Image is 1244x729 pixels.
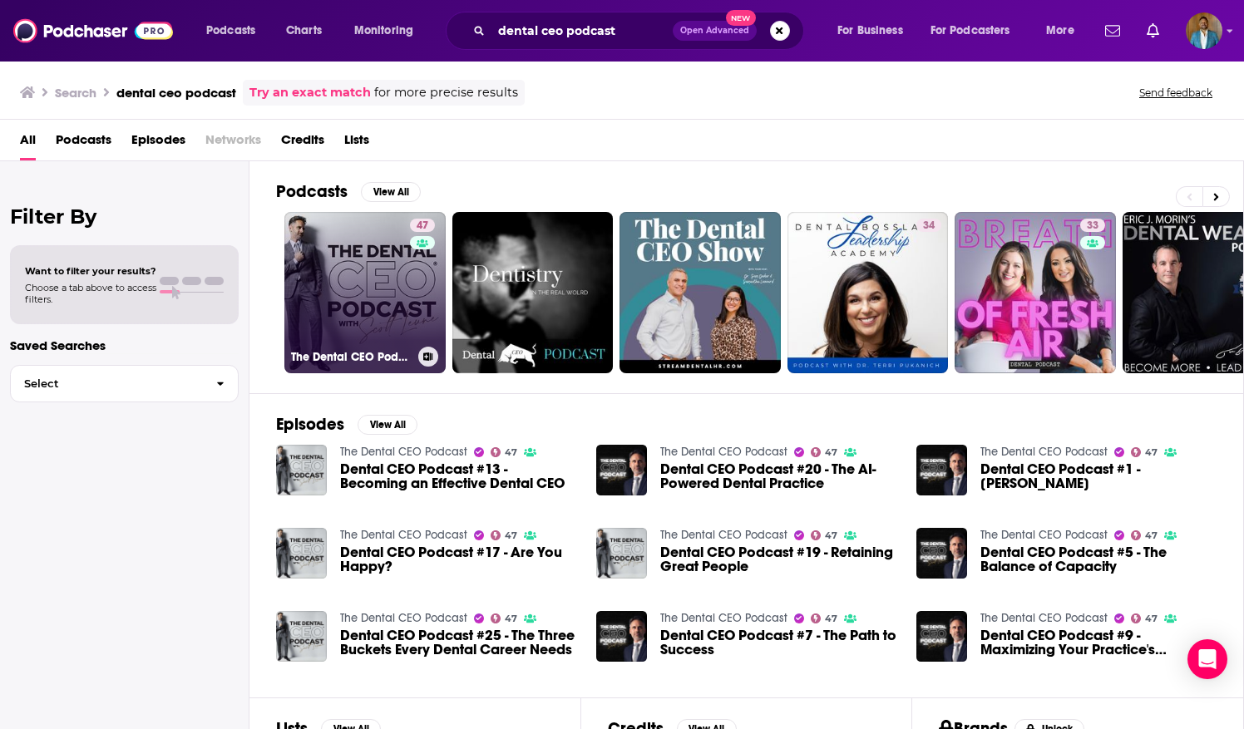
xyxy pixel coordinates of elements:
a: 47 [410,219,435,232]
span: Dental CEO Podcast #5 - The Balance of Capacity [980,545,1217,574]
a: PodcastsView All [276,181,421,202]
a: The Dental CEO Podcast [980,611,1108,625]
a: Dental CEO Podcast #19 - Retaining Great People [660,545,896,574]
a: Lists [344,126,369,160]
a: 47 [811,447,838,457]
span: 47 [1145,615,1158,623]
h2: Podcasts [276,181,348,202]
h2: Filter By [10,204,239,229]
button: View All [361,182,421,202]
button: Open AdvancedNew [673,21,757,41]
span: Choose a tab above to access filters. [25,282,156,305]
button: View All [358,415,417,435]
a: Podcasts [56,126,111,160]
span: 33 [1087,218,1098,234]
a: Credits [281,126,324,160]
a: Dental CEO Podcast #25 - The Three Buckets Every Dental Career Needs [340,628,576,657]
a: Episodes [131,126,185,160]
a: 47 [1131,613,1158,623]
span: 47 [505,532,517,539]
a: Show notifications dropdown [1098,17,1127,45]
span: for more precise results [374,83,518,102]
span: 47 [1145,532,1158,539]
div: Open Intercom Messenger [1187,639,1227,679]
button: Send feedback [1134,86,1217,100]
span: Select [11,378,203,389]
a: The Dental CEO Podcast [660,528,787,542]
span: 47 [1145,449,1158,456]
a: The Dental CEO Podcast [340,611,467,625]
button: open menu [920,17,1034,44]
h3: The Dental CEO Podcast [291,350,412,364]
span: Charts [286,19,322,42]
a: 47 [1131,530,1158,540]
img: Dental CEO Podcast #25 - The Three Buckets Every Dental Career Needs [276,611,327,662]
span: More [1046,19,1074,42]
span: Dental CEO Podcast #17 - Are You Happy? [340,545,576,574]
img: Dental CEO Podcast #13 - Becoming an Effective Dental CEO [276,445,327,495]
a: 33 [1080,219,1105,232]
p: Saved Searches [10,337,239,353]
a: Show notifications dropdown [1140,17,1166,45]
a: 47 [491,530,518,540]
a: The Dental CEO Podcast [660,611,787,625]
a: Dental CEO Podcast #1 - Daymond John [980,462,1217,490]
span: Monitoring [354,19,413,42]
a: Dental CEO Podcast #17 - Are You Happy? [276,528,327,579]
img: Dental CEO Podcast #7 - The Path to Success [596,611,647,662]
a: 33 [955,212,1116,373]
span: 47 [417,218,428,234]
img: Dental CEO Podcast #20 - The AI-Powered Dental Practice [596,445,647,495]
img: Dental CEO Podcast #9 - Maximizing Your Practice's Valuation [916,611,967,662]
span: 34 [923,218,935,234]
a: The Dental CEO Podcast [340,528,467,542]
span: 47 [825,532,837,539]
span: Logged in as smortier42491 [1186,12,1222,49]
a: Dental CEO Podcast #9 - Maximizing Your Practice's Valuation [980,628,1217,657]
h3: dental ceo podcast [116,85,236,101]
img: Dental CEO Podcast #1 - Daymond John [916,445,967,495]
a: The Dental CEO Podcast [980,445,1108,459]
a: Dental CEO Podcast #20 - The AI-Powered Dental Practice [660,462,896,490]
img: User Profile [1186,12,1222,49]
a: Charts [275,17,332,44]
a: The Dental CEO Podcast [980,528,1108,542]
button: open menu [1034,17,1095,44]
img: Podchaser - Follow, Share and Rate Podcasts [13,15,173,47]
a: 47 [491,613,518,623]
a: Try an exact match [249,83,371,102]
a: 34 [787,212,949,373]
h2: Episodes [276,414,344,435]
span: Open Advanced [680,27,749,35]
span: 47 [505,615,517,623]
img: Dental CEO Podcast #19 - Retaining Great People [596,528,647,579]
span: 47 [825,449,837,456]
a: 47 [491,447,518,457]
a: The Dental CEO Podcast [660,445,787,459]
a: Dental CEO Podcast #5 - The Balance of Capacity [916,528,967,579]
a: 47 [811,613,838,623]
h3: Search [55,85,96,101]
a: Dental CEO Podcast #7 - The Path to Success [660,628,896,657]
a: Dental CEO Podcast #13 - Becoming an Effective Dental CEO [340,462,576,490]
span: All [20,126,36,160]
span: For Business [837,19,903,42]
span: Want to filter your results? [25,265,156,277]
a: 47 [811,530,838,540]
div: Search podcasts, credits, & more... [462,12,820,50]
a: 47 [1131,447,1158,457]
